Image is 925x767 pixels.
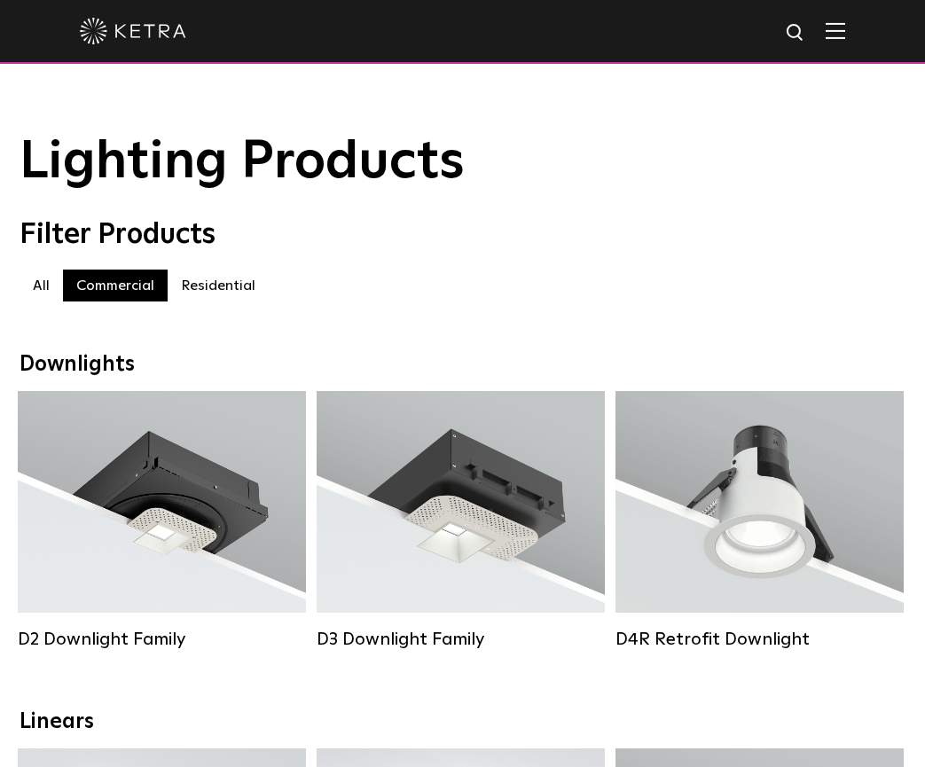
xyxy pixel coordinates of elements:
[317,629,605,650] div: D3 Downlight Family
[20,352,906,378] div: Downlights
[317,391,605,650] a: D3 Downlight Family Lumen Output:700 / 900 / 1100Colors:White / Black / Silver / Bronze / Paintab...
[20,136,465,189] span: Lighting Products
[18,629,306,650] div: D2 Downlight Family
[18,391,306,650] a: D2 Downlight Family Lumen Output:1200Colors:White / Black / Gloss Black / Silver / Bronze / Silve...
[80,18,186,44] img: ketra-logo-2019-white
[168,270,269,301] label: Residential
[20,218,906,252] div: Filter Products
[826,22,845,39] img: Hamburger%20Nav.svg
[20,270,63,301] label: All
[63,270,168,301] label: Commercial
[615,391,904,650] a: D4R Retrofit Downlight Lumen Output:800Colors:White / BlackBeam Angles:15° / 25° / 40° / 60°Watta...
[20,709,906,735] div: Linears
[615,629,904,650] div: D4R Retrofit Downlight
[785,22,807,44] img: search icon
